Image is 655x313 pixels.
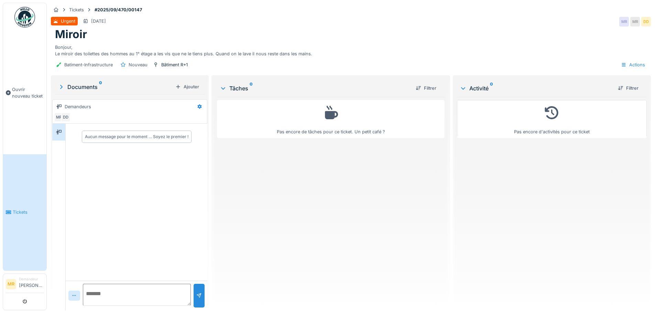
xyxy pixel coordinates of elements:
[55,41,647,57] div: Bonjour, Le miroir des toilettes des hommes au 1° étage a les vis que ne le tiens plus. Quand on ...
[61,18,75,24] div: Urgent
[630,17,640,26] div: MR
[161,62,188,68] div: Bâtiment R+1
[19,277,44,282] div: Demandeur
[618,60,648,70] div: Actions
[19,277,44,291] li: [PERSON_NAME]
[220,84,410,92] div: Tâches
[58,83,173,91] div: Documents
[55,28,87,41] h1: Miroir
[460,84,612,92] div: Activité
[61,112,70,122] div: DD
[99,83,102,91] sup: 0
[85,134,188,140] div: Aucun message pour le moment … Soyez le premier !
[91,18,106,24] div: [DATE]
[92,7,145,13] strong: #2025/09/470/00147
[54,112,64,122] div: MR
[490,84,493,92] sup: 0
[250,84,253,92] sup: 0
[64,62,113,68] div: Batiment-Infrastructure
[3,154,46,271] a: Tickets
[6,277,44,293] a: MR Demandeur[PERSON_NAME]
[65,103,91,110] div: Demandeurs
[641,17,651,26] div: DD
[13,209,44,215] span: Tickets
[14,7,35,27] img: Badge_color-CXgf-gQk.svg
[461,103,642,135] div: Pas encore d'activités pour ce ticket
[413,83,439,93] div: Filtrer
[129,62,148,68] div: Nouveau
[221,103,440,135] div: Pas encore de tâches pour ce ticket. Un petit café ?
[12,86,44,99] span: Ouvrir nouveau ticket
[3,31,46,154] a: Ouvrir nouveau ticket
[173,82,202,91] div: Ajouter
[619,17,629,26] div: MR
[69,7,84,13] div: Tickets
[615,83,641,93] div: Filtrer
[6,279,16,289] li: MR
